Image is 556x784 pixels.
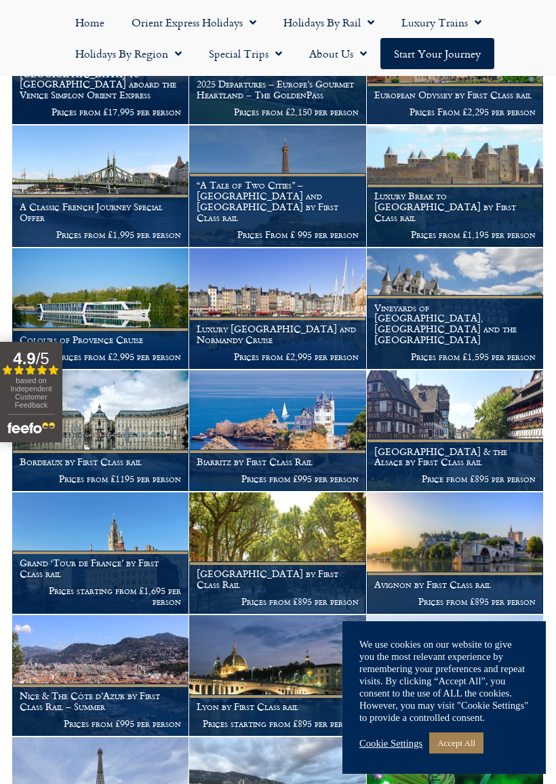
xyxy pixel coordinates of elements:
[197,701,358,712] h1: Lyon by First Class rail
[189,492,366,614] a: [GEOGRAPHIC_DATA] by First Class Rail Prices from £895 per person
[7,7,549,69] nav: Menu
[189,615,366,737] a: Lyon by First Class rail Prices starting from £895 per person
[374,473,536,484] p: Price from £895 per person
[374,302,536,345] h1: Vineyards of [GEOGRAPHIC_DATA], [GEOGRAPHIC_DATA] and the [GEOGRAPHIC_DATA]
[197,473,358,484] p: Prices from £995 per person
[20,351,181,362] p: Prices from £2,995 per person
[189,248,366,370] a: Luxury [GEOGRAPHIC_DATA] and Normandy Cruise Prices from £2,995 per person
[359,737,422,749] a: Cookie Settings
[197,351,358,362] p: Prices from £2,995 per person
[374,579,536,590] h1: Avignon by First Class rail
[20,106,181,117] p: Prices from £17,995 per person
[62,7,118,38] a: Home
[197,229,358,240] p: Prices From £ 995 per person
[197,79,358,100] h1: 2025 Departures – Europe’s Gourmet Heartland – The GoldenPass
[189,125,366,247] a: “A Tale of Two Cities” – [GEOGRAPHIC_DATA] and [GEOGRAPHIC_DATA] by First Class rail Prices From ...
[367,492,544,614] a: Avignon by First Class rail Prices from £895 per person
[62,38,195,69] a: Holidays by Region
[374,229,536,240] p: Prices from £1,195 per person
[296,38,380,69] a: About Us
[374,191,536,222] h1: Luxury Break to [GEOGRAPHIC_DATA] by First Class rail
[20,58,181,100] h1: Departures – [GEOGRAPHIC_DATA] to [GEOGRAPHIC_DATA] aboard the Venice Simplon Orient Express
[20,473,181,484] p: Prices from £1195 per person
[20,585,181,607] p: Prices starting from £1,695 per person
[12,615,189,737] a: Nice & The Côte d’Azur by First Class Rail – Summer Prices from £995 per person
[20,718,181,729] p: Prices from £995 per person
[12,248,189,370] a: Colours of Provence Cruise Prices from £2,995 per person
[12,492,189,614] a: Grand ‘Tour de France’ by First Class rail Prices starting from £1,695 per person
[189,370,366,492] a: Biarritz by First Class Rail Prices from £995 per person
[388,7,495,38] a: Luxury Trains
[20,690,181,712] h1: Nice & The Côte d’Azur by First Class Rail – Summer
[359,638,529,724] div: We use cookies on our website to give you the most relevant experience by remembering your prefer...
[197,718,358,729] p: Prices starting from £895 per person
[20,557,181,579] h1: Grand ‘Tour de France’ by First Class rail
[20,334,181,345] h1: Colours of Provence Cruise
[374,446,536,468] h1: [GEOGRAPHIC_DATA] & the Alsace by First Class rail
[367,370,544,492] a: [GEOGRAPHIC_DATA] & the Alsace by First Class rail Price from £895 per person
[197,456,358,467] h1: Biarritz by First Class Rail
[374,351,536,362] p: Prices from £1,595 per person
[367,248,544,370] a: Vineyards of [GEOGRAPHIC_DATA], [GEOGRAPHIC_DATA] and the [GEOGRAPHIC_DATA] Prices from £1,595 pe...
[20,456,181,467] h1: Bordeaux by First Class rail
[374,106,536,117] p: Prices From £2,295 per person
[197,106,358,117] p: Prices from £2,150 per person
[367,615,544,737] a: Marseille by First Class rail Prices starting from £1195 per person
[197,324,358,345] h1: Luxury [GEOGRAPHIC_DATA] and Normandy Cruise
[20,229,181,240] p: Prices from £1,995 per person
[20,201,181,223] h1: A Classic French Journey Special Offer
[367,125,544,247] a: Luxury Break to [GEOGRAPHIC_DATA] by First Class rail Prices from £1,195 per person
[118,7,270,38] a: Orient Express Holidays
[195,38,296,69] a: Special Trips
[270,7,388,38] a: Holidays by Rail
[429,732,483,753] a: Accept All
[374,90,536,100] h1: European Odyssey by First Class rail
[12,370,189,492] a: Bordeaux by First Class rail Prices from £1195 per person
[12,125,189,247] a: A Classic French Journey Special Offer Prices from £1,995 per person
[374,596,536,607] p: Prices from £895 per person
[197,596,358,607] p: Prices from £895 per person
[380,38,494,69] a: Start your Journey
[197,180,358,222] h1: “A Tale of Two Cities” – [GEOGRAPHIC_DATA] and [GEOGRAPHIC_DATA] by First Class rail
[197,568,358,590] h1: [GEOGRAPHIC_DATA] by First Class Rail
